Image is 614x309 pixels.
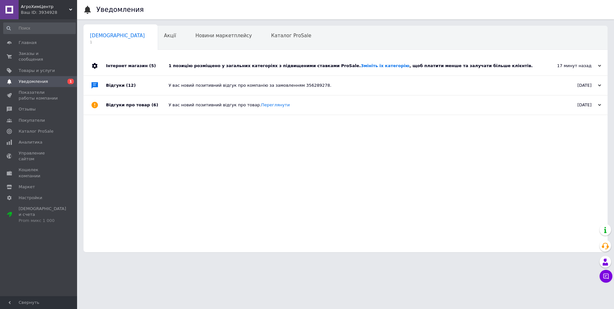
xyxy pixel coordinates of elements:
span: (6) [152,102,158,107]
span: Новини маркетплейсу [195,33,252,39]
div: Відгуки про товар [106,95,169,115]
input: Поиск [3,22,76,34]
span: Главная [19,40,37,46]
div: [DATE] [537,83,601,88]
span: Маркет [19,184,35,190]
span: (12) [126,83,136,88]
span: Аналитика [19,139,42,145]
span: Настройки [19,195,42,201]
span: Уведомления [19,79,48,84]
span: Заказы и сообщения [19,51,59,62]
span: Каталог ProSale [19,128,53,134]
div: Ваш ID: 3934928 [21,10,77,15]
span: 1 [90,40,145,45]
div: 1 позицію розміщено у загальних категоріях з підвищеними ставками ProSale. , щоб платити менше та... [169,63,537,69]
span: Управление сайтом [19,150,59,162]
span: Кошелек компании [19,167,59,179]
h1: Уведомления [96,6,144,13]
button: Чат с покупателем [600,270,612,283]
div: Інтернет магазин [106,56,169,75]
span: Акції [164,33,176,39]
span: Товары и услуги [19,68,55,74]
span: [DEMOGRAPHIC_DATA] [90,33,145,39]
span: Показатели работы компании [19,90,59,101]
span: 1 [67,79,74,84]
div: У вас новий позитивний відгук про компанію за замовленням 356289278. [169,83,537,88]
span: [DEMOGRAPHIC_DATA] и счета [19,206,66,224]
div: [DATE] [537,102,601,108]
div: У вас новий позитивний відгук про товар. [169,102,537,108]
span: Каталог ProSale [271,33,311,39]
span: Покупатели [19,118,45,123]
div: 17 минут назад [537,63,601,69]
span: Отзывы [19,106,36,112]
a: Змініть їх категорію [361,63,409,68]
span: АгроХимЦентр [21,4,69,10]
div: Відгуки [106,76,169,95]
a: Переглянути [261,102,290,107]
div: Prom микс 1 000 [19,218,66,224]
span: (5) [149,63,156,68]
